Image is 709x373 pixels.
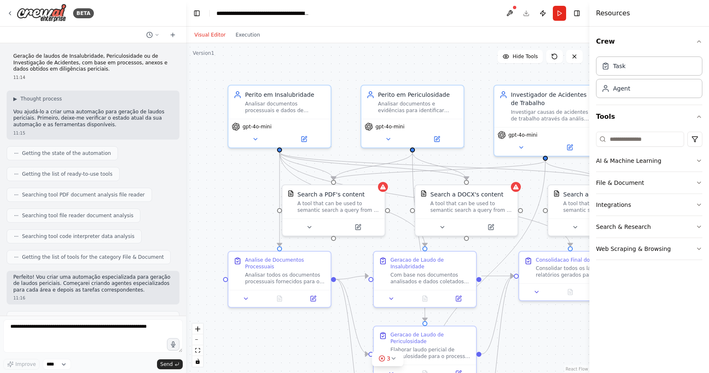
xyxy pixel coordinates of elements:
[192,324,203,334] button: zoom in
[566,367,588,371] a: React Flow attribution
[160,361,173,368] span: Send
[390,346,471,360] div: Elaborar laudo pericial de periculosidade para o processo {numero_processo}, analisando se as ati...
[245,91,326,99] div: Perito em Insalubridade
[336,272,368,283] g: Edge from 4923c337-26ff-4ed7-9545-b8c1fb772eb0 to 6351f754-a1fe-4fde-a6dd-0ac21a1fb545
[361,85,464,148] div: Perito em PericulosidadeAnalisar documentos e evidências para identificar atividades perigosas no...
[299,294,327,304] button: Open in side panel
[613,62,626,70] div: Task
[596,194,702,216] button: Integrations
[282,184,385,236] div: PDFSearchToolSearch a PDF's contentA tool that can be used to semantic search a query from a PDF'...
[191,7,203,19] button: Hide left sidebar
[192,324,203,367] div: React Flow controls
[13,295,173,301] div: 11:16
[73,8,94,18] div: BETA
[563,190,627,199] div: Search a txt's content
[231,30,265,40] button: Execution
[275,152,284,246] g: Edge from 22ffa975-a19b-4d5a-bf43-c424c2ede8f3 to 4923c337-26ff-4ed7-9545-b8c1fb772eb0
[513,53,538,60] span: Hide Tools
[262,294,297,304] button: No output available
[192,345,203,356] button: fit view
[22,171,113,177] span: Getting the list of ready-to-use tools
[408,152,429,321] g: Edge from 656c0f02-5629-416c-88ec-7aa31949aff5 to 4767a97d-a1f3-4457-8df7-d1966331e653
[546,142,593,152] button: Open in side panel
[228,85,331,148] div: Perito em InsalubridadeAnalisar documentos processuais e dados de diligências para identificar co...
[192,334,203,345] button: zoom out
[553,287,588,297] button: No output available
[378,91,459,99] div: Perito em Periculosidade
[334,222,381,232] button: Open in side panel
[22,191,145,198] span: Searching tool PDF document analysis file reader
[596,172,702,194] button: File & Document
[143,30,163,40] button: Switch to previous chat
[329,152,417,180] g: Edge from 656c0f02-5629-416c-88ec-7aa31949aff5 to 9c3e278c-d9d0-458e-879b-027b205f9a8a
[3,359,39,370] button: Improve
[245,272,326,285] div: Analisar todos os documentos processuais fornecidos para o caso {numero_processo}, incluindo inic...
[375,123,405,130] span: gpt-4o-mini
[467,222,514,232] button: Open in side panel
[22,233,135,240] span: Searching tool code interpreter data analysis
[13,109,173,128] p: Vou ajudá-lo a criar uma automação para geração de laudos periciais. Primeiro, deixe-me verificar...
[390,331,471,345] div: Geracao de Laudo de Periculosidade
[430,200,513,213] div: A tool that can be used to semantic search a query from a DOCX's content.
[329,161,550,180] g: Edge from aa177988-aace-4f68-9482-7eeeb673d3b8 to 9c3e278c-d9d0-458e-879b-027b205f9a8a
[166,30,179,40] button: Start a new chat
[193,50,214,56] div: Version 1
[498,50,543,63] button: Hide Tools
[390,257,471,270] div: Geracao de Laudo de Insalubridade
[596,216,702,238] button: Search & Research
[275,152,429,246] g: Edge from 22ffa975-a19b-4d5a-bf43-c424c2ede8f3 to 6351f754-a1fe-4fde-a6dd-0ac21a1fb545
[297,200,380,213] div: A tool that can be used to semantic search a query from a PDF's content.
[536,265,616,278] div: Consolidar todos os laudos e relatórios gerados para o processo {numero_processo}, realizando rev...
[245,101,326,114] div: Analisar documentos processuais e dados de diligências para identificar condições insalubres no a...
[415,184,518,236] div: DOCXSearchToolSearch a DOCX's contentA tool that can be used to semantic search a query from a DO...
[390,272,471,285] div: Com base nos documentos analisados e dados coletados em diligência para o processo {numero_proces...
[189,30,231,40] button: Visual Editor
[541,161,604,180] g: Edge from aa177988-aace-4f68-9482-7eeeb673d3b8 to 4d1f9281-bc04-4eff-8057-93cba0e01b56
[481,272,514,358] g: Edge from 4767a97d-a1f3-4457-8df7-d1966331e653 to caa08c47-9192-4f52-9f52-4d2d8cf2c967
[275,152,338,180] g: Edge from 22ffa975-a19b-4d5a-bf43-c424c2ede8f3 to 9c3e278c-d9d0-458e-879b-027b205f9a8a
[378,101,459,114] div: Analisar documentos e evidências para identificar atividades perigosas no ambiente laboral e elab...
[553,190,560,197] img: TXTSearchTool
[17,4,66,22] img: Logo
[336,275,368,358] g: Edge from 4923c337-26ff-4ed7-9545-b8c1fb772eb0 to 4767a97d-a1f3-4457-8df7-d1966331e653
[408,152,471,180] g: Edge from 656c0f02-5629-416c-88ec-7aa31949aff5 to 73100e70-dbbe-4a84-8fb1-80699f097cd2
[596,105,702,128] button: Tools
[387,354,390,363] span: 3
[228,251,331,308] div: Analise de Documentos ProcessuaisAnalisar todos os documentos processuais fornecidos para o caso ...
[243,123,272,130] span: gpt-4o-mini
[596,128,702,267] div: Tools
[596,238,702,260] button: Web Scraping & Browsing
[13,274,173,294] p: Perfeito! Vou criar uma automação especializada para geração de laudos periciais. Começarei crian...
[596,8,630,18] h4: Resources
[373,251,477,308] div: Geracao de Laudo de InsalubridadeCom base nos documentos analisados e dados coletados em diligênc...
[13,96,62,102] button: ▶Thought process
[596,30,702,53] button: Crew
[297,190,365,199] div: Search a PDF's content
[13,74,173,81] div: 11:14
[420,190,427,197] img: DOCXSearchTool
[19,315,172,335] span: Creating Perito em Insalubridade agent with the following tools: Search a PDF's content, Search a...
[536,257,612,263] div: Consolidacao Final dos Laudos
[192,356,203,367] button: toggle interactivity
[613,84,630,93] div: Agent
[518,251,622,301] div: Consolidacao Final dos LaudosConsolidar todos os laudos e relatórios gerados para o processo {num...
[563,200,645,213] div: A tool that can be used to semantic search a query from a txt's content.
[481,272,514,280] g: Edge from 6351f754-a1fe-4fde-a6dd-0ac21a1fb545 to caa08c47-9192-4f52-9f52-4d2d8cf2c967
[413,134,460,144] button: Open in side panel
[596,53,702,105] div: Crew
[13,96,17,102] span: ▶
[547,184,651,236] div: TXTSearchToolSearch a txt's contentA tool that can be used to semantic search a query from a txt'...
[20,96,62,102] span: Thought process
[216,9,310,17] nav: breadcrumb
[280,134,327,144] button: Open in side panel
[22,212,133,219] span: Searching tool file reader document analysis
[493,85,597,157] div: Investigador de Acidentes de TrabalhoInvestigar causas de acidentes de trabalho através da anális...
[13,130,173,136] div: 11:15
[157,359,183,369] button: Send
[508,132,537,138] span: gpt-4o-mini
[245,257,326,270] div: Analise de Documentos Processuais
[511,109,591,122] div: Investigar causas de acidentes de trabalho através da análise de documentos, depoimentos e evidên...
[571,7,583,19] button: Hide right sidebar
[511,91,591,107] div: Investigador de Acidentes de Trabalho
[22,254,164,260] span: Getting the list of tools for the category File & Document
